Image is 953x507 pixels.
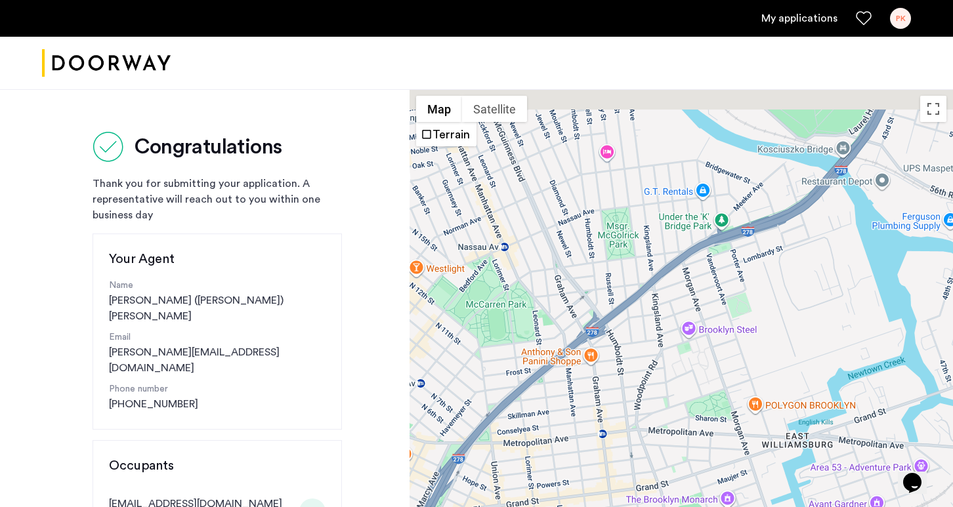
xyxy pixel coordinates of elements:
button: Toggle fullscreen view [920,96,946,122]
div: Thank you for submitting your application. A representative will reach out to you within one busi... [93,176,342,223]
a: Favorites [856,10,872,26]
h2: Congratulations [135,134,282,160]
p: Name [109,279,326,293]
div: [PERSON_NAME] ([PERSON_NAME]) [PERSON_NAME] [109,279,326,324]
a: [PHONE_NUMBER] [109,396,198,412]
label: Terrain [433,129,470,140]
img: logo [42,39,171,88]
h3: Your Agent [109,250,326,268]
button: Show satellite imagery [462,96,527,122]
a: [PERSON_NAME][EMAIL_ADDRESS][DOMAIN_NAME] [109,344,326,376]
a: Cazamio logo [42,39,171,88]
p: Phone number [109,382,326,396]
button: Show street map [416,96,462,122]
li: Terrain [417,123,475,145]
div: PK [890,8,911,29]
a: My application [761,10,837,26]
ul: Show street map [416,122,477,146]
p: Email [109,331,326,344]
h3: Occupants [109,456,326,475]
iframe: chat widget [898,455,940,494]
